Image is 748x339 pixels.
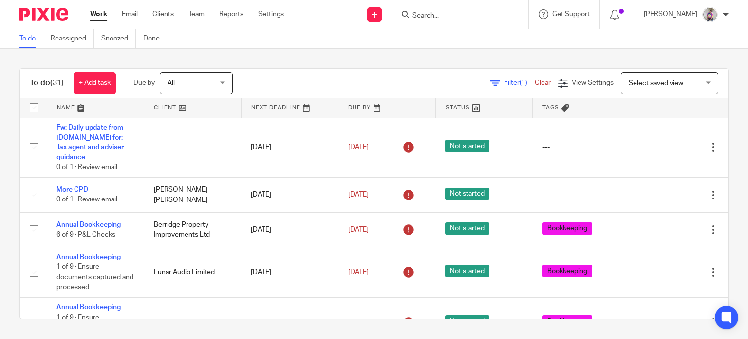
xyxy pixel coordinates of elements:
a: Annual Bookkeeping [56,304,121,311]
a: Clear [535,80,551,86]
a: More CPD [56,186,88,193]
span: 0 of 1 · Review email [56,197,117,203]
span: 1 of 9 · Ensure documents captured and processed [56,264,133,291]
span: 6 of 9 · P&L Checks [56,231,115,238]
a: Annual Bookkeeping [56,221,121,228]
td: [PERSON_NAME] [PERSON_NAME] [144,178,242,212]
a: + Add task [74,72,116,94]
td: [DATE] [241,247,338,298]
td: Lunar Audio Limited [144,247,242,298]
td: Berridge Property Improvements Ltd [144,212,242,247]
span: 0 of 1 · Review email [56,164,117,171]
p: [PERSON_NAME] [644,9,697,19]
a: To do [19,29,43,48]
span: [DATE] [348,226,369,233]
span: (1) [520,80,527,86]
td: [DATE] [241,178,338,212]
p: Due by [133,78,155,88]
a: Annual Bookkeeping [56,254,121,260]
div: --- [542,190,621,199]
span: [DATE] [348,269,369,276]
span: All [168,80,175,87]
a: Reassigned [51,29,94,48]
span: Filter [504,80,535,86]
a: Fw: Daily update from [DOMAIN_NAME] for: Tax agent and adviser guidance [56,124,124,161]
a: Settings [258,9,284,19]
input: Search [411,12,499,20]
a: Snoozed [101,29,136,48]
a: Clients [152,9,174,19]
span: Not started [445,315,489,327]
a: Done [143,29,167,48]
div: --- [542,142,621,152]
span: Not started [445,140,489,152]
span: Select saved view [629,80,683,87]
img: DBTieDye.jpg [702,7,718,22]
a: Email [122,9,138,19]
span: Bookkeeping [542,315,592,327]
span: Bookkeeping [542,265,592,277]
td: [DATE] [241,118,338,178]
h1: To do [30,78,64,88]
a: Team [188,9,205,19]
img: Pixie [19,8,68,21]
span: Tags [542,105,559,110]
span: [DATE] [348,191,369,198]
span: Not started [445,222,489,235]
span: Get Support [552,11,590,18]
span: Bookkeeping [542,222,592,235]
span: Not started [445,265,489,277]
span: [DATE] [348,144,369,151]
td: [DATE] [241,212,338,247]
span: View Settings [572,80,614,86]
span: (31) [50,79,64,87]
a: Reports [219,9,243,19]
a: Work [90,9,107,19]
span: Not started [445,188,489,200]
